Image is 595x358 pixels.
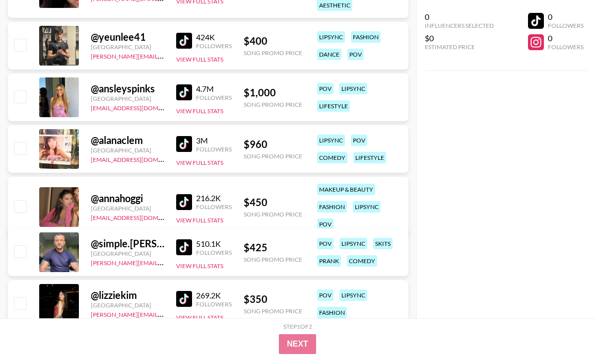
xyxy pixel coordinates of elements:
div: fashion [351,31,381,43]
div: 0 [425,12,494,22]
div: 424K [196,32,232,42]
a: [PERSON_NAME][EMAIL_ADDRESS][DOMAIN_NAME] [91,309,238,318]
div: 510.1K [196,239,232,249]
div: [GEOGRAPHIC_DATA] [91,205,164,212]
div: dance [317,49,341,60]
div: 269.2K [196,290,232,300]
button: View Full Stats [176,314,223,321]
button: Next [279,334,316,354]
div: $ 450 [244,196,302,209]
a: [EMAIL_ADDRESS][DOMAIN_NAME] [91,102,191,112]
div: lipsync [317,135,345,146]
div: comedy [317,152,347,163]
div: Song Promo Price [244,307,302,315]
div: pov [317,218,333,230]
div: Followers [196,42,232,50]
a: [PERSON_NAME][EMAIL_ADDRESS][PERSON_NAME][DOMAIN_NAME] [91,51,285,60]
div: pov [317,289,333,301]
div: Followers [196,300,232,308]
img: TikTok [176,194,192,210]
div: Song Promo Price [244,152,302,160]
div: Followers [548,22,584,29]
div: [GEOGRAPHIC_DATA] [91,146,164,154]
button: View Full Stats [176,262,223,270]
div: Song Promo Price [244,211,302,218]
div: @ ansleyspinks [91,82,164,95]
div: [GEOGRAPHIC_DATA] [91,43,164,51]
div: fashion [317,307,347,318]
div: lipsync [339,83,367,94]
div: fashion [317,201,347,213]
img: TikTok [176,239,192,255]
div: @ simple.[PERSON_NAME].8 [91,237,164,250]
div: skits [373,238,393,249]
div: 0 [548,12,584,22]
button: View Full Stats [176,159,223,166]
div: Followers [196,94,232,101]
div: Step 1 of 2 [283,323,312,330]
div: Influencers Selected [425,22,494,29]
div: lipsync [339,289,367,301]
div: [GEOGRAPHIC_DATA] [91,250,164,257]
div: 0 [548,33,584,43]
div: prank [317,255,341,267]
div: Followers [196,249,232,256]
div: pov [351,135,367,146]
div: $0 [425,33,494,43]
div: $ 350 [244,293,302,305]
div: Song Promo Price [244,101,302,108]
button: View Full Stats [176,107,223,115]
div: @ alanaclem [91,134,164,146]
a: [EMAIL_ADDRESS][DOMAIN_NAME] [91,154,191,163]
div: 3M [196,136,232,145]
div: 4.7M [196,84,232,94]
div: $ 1,000 [244,86,302,99]
div: lipsync [353,201,381,213]
div: pov [317,83,333,94]
div: @ yeunlee41 [91,31,164,43]
div: $ 960 [244,138,302,150]
div: $ 425 [244,241,302,254]
div: $ 400 [244,35,302,47]
button: View Full Stats [176,216,223,224]
div: [GEOGRAPHIC_DATA] [91,301,164,309]
div: lipsync [339,238,367,249]
img: TikTok [176,33,192,49]
div: comedy [347,255,377,267]
div: pov [317,238,333,249]
div: @ lizziekim [91,289,164,301]
div: lifestyle [353,152,386,163]
img: TikTok [176,291,192,307]
img: TikTok [176,136,192,152]
a: [EMAIL_ADDRESS][DOMAIN_NAME] [91,212,191,221]
div: Estimated Price [425,43,494,51]
div: pov [347,49,364,60]
div: makeup & beauty [317,184,375,195]
iframe: Drift Widget Chat Controller [545,308,583,346]
div: Song Promo Price [244,49,302,57]
img: TikTok [176,84,192,100]
div: [GEOGRAPHIC_DATA] [91,95,164,102]
div: Followers [548,43,584,51]
a: [PERSON_NAME][EMAIL_ADDRESS][DOMAIN_NAME] [91,257,238,267]
div: Followers [196,203,232,211]
div: Followers [196,145,232,153]
div: lifestyle [317,100,350,112]
div: @ annahoggi [91,192,164,205]
button: View Full Stats [176,56,223,63]
div: 216.2K [196,193,232,203]
div: lipsync [317,31,345,43]
div: Song Promo Price [244,256,302,263]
